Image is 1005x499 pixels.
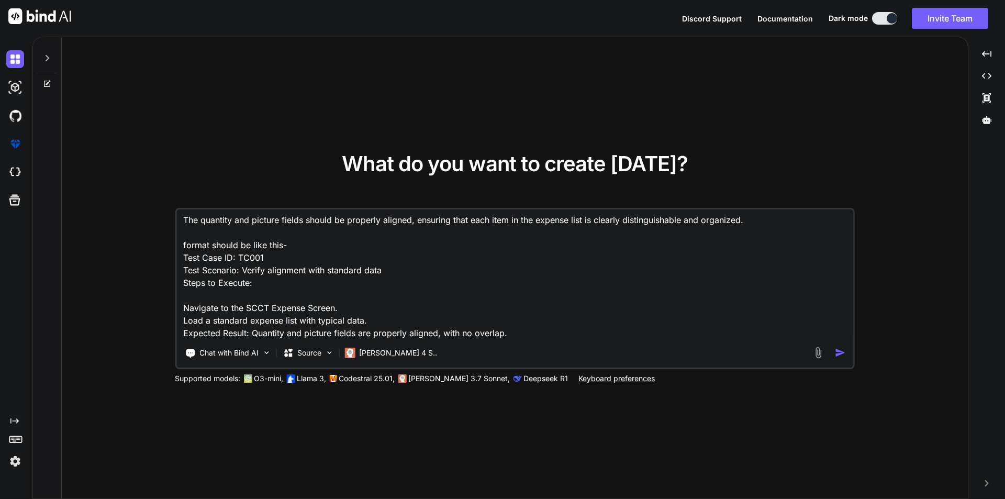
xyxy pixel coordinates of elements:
[682,13,742,24] button: Discord Support
[757,13,813,24] button: Documentation
[176,209,853,339] textarea: Create test cases for the functionality using different scenarios- Description The expense list o...
[325,348,333,357] img: Pick Models
[342,151,688,176] span: What do you want to create [DATE]?
[812,347,824,359] img: attachment
[359,348,437,358] p: [PERSON_NAME] 4 S..
[175,373,240,384] p: Supported models:
[339,373,395,384] p: Codestral 25.01,
[6,50,24,68] img: darkChat
[6,107,24,125] img: githubDark
[6,452,24,470] img: settings
[682,14,742,23] span: Discord Support
[829,13,868,24] span: Dark mode
[398,374,406,383] img: claude
[6,135,24,153] img: premium
[513,374,521,383] img: claude
[297,348,321,358] p: Source
[297,373,326,384] p: Llama 3,
[835,347,846,358] img: icon
[912,8,988,29] button: Invite Team
[6,79,24,96] img: darkAi-studio
[578,373,655,384] p: Keyboard preferences
[523,373,568,384] p: Deepseek R1
[408,373,510,384] p: [PERSON_NAME] 3.7 Sonnet,
[8,8,71,24] img: Bind AI
[6,163,24,181] img: cloudideIcon
[344,348,355,358] img: Claude 4 Sonnet
[757,14,813,23] span: Documentation
[329,375,337,382] img: Mistral-AI
[243,374,252,383] img: GPT-4
[286,374,295,383] img: Llama2
[254,373,283,384] p: O3-mini,
[262,348,271,357] img: Pick Tools
[199,348,259,358] p: Chat with Bind AI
